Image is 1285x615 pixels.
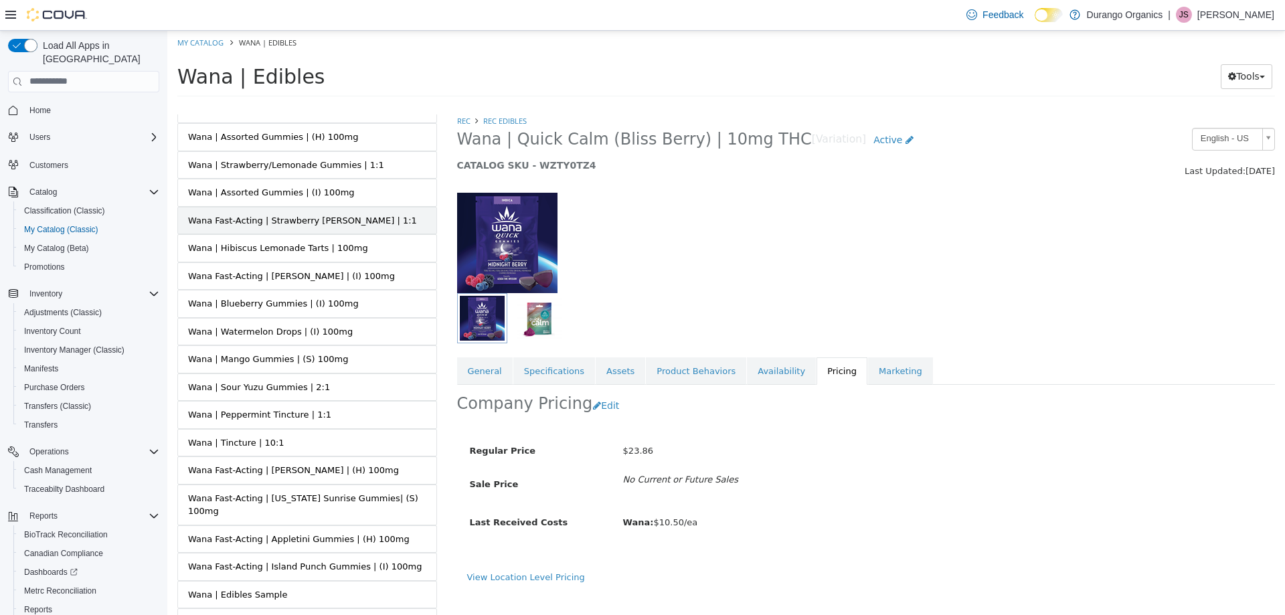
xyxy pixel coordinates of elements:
a: Inventory Count [19,323,86,339]
div: Wana | Sour Yuzu Gummies | 2:1 [21,350,163,363]
b: Wana: [456,487,487,497]
span: $23.86 [456,415,487,425]
span: Canadian Compliance [24,548,103,559]
span: [DATE] [1078,135,1108,145]
button: Inventory [24,286,68,302]
div: Wana | Assorted Gummies | (H) 100mg [21,100,191,113]
div: Wana | Peppermint Tincture | 1:1 [21,377,164,391]
a: Adjustments (Classic) [19,304,107,321]
span: My Catalog (Classic) [19,222,159,238]
span: Inventory Manager (Classic) [24,345,124,355]
button: My Catalog (Classic) [13,220,165,239]
span: Inventory Count [24,326,81,337]
button: Customers [3,155,165,174]
span: Inventory Manager (Classic) [19,342,159,358]
span: Transfers [24,420,58,430]
a: Cash Management [19,462,97,478]
a: Assets [428,327,478,355]
span: Cash Management [19,462,159,478]
button: BioTrack Reconciliation [13,525,165,544]
button: Users [24,129,56,145]
span: Manifests [24,363,58,374]
div: Wana | Strawberry/Lemonade Gummies | 1:1 [21,128,217,141]
span: Purchase Orders [24,382,85,393]
span: $10.50/ea [456,487,531,497]
a: Transfers [19,417,63,433]
span: Promotions [24,262,65,272]
span: Last Updated: [1017,135,1078,145]
button: Adjustments (Classic) [13,303,165,322]
h2: Company Pricing [290,363,426,383]
a: Inventory Manager (Classic) [19,342,130,358]
button: Metrc Reconciliation [13,582,165,600]
button: Inventory [3,284,165,303]
span: Transfers [19,417,159,433]
a: Canadian Compliance [19,545,108,561]
a: My Catalog (Beta) [19,240,94,256]
button: Traceabilty Dashboard [13,480,165,499]
span: Wana | Quick Calm (Bliss Berry) | 10mg THC [290,98,645,119]
span: Manifests [19,361,159,377]
span: Catalog [24,184,159,200]
button: Inventory Count [13,322,165,341]
button: Inventory Manager (Classic) [13,341,165,359]
button: Classification (Classic) [13,201,165,220]
span: Wana | Edibles [10,34,158,58]
span: Adjustments (Classic) [19,304,159,321]
span: Customers [24,156,159,173]
div: Jordan Soodsma [1176,7,1192,23]
a: Marketing [701,327,766,355]
i: No Current or Future Sales [456,444,571,454]
span: Reports [29,511,58,521]
div: Wana Fast-Acting | Island Punch Gummies | (I) 100mg [21,529,254,543]
span: Active [706,104,735,114]
a: English - US [1025,97,1108,120]
span: Feedback [982,8,1023,21]
span: Transfers (Classic) [24,401,91,412]
div: Wana Fast-Acting | Strawberry [PERSON_NAME] | 1:1 [21,183,250,197]
span: Operations [29,446,69,457]
img: 150 [290,162,390,262]
a: Dashboards [19,564,83,580]
a: Dashboards [13,563,165,582]
button: Operations [24,444,74,460]
button: Cash Management [13,461,165,480]
a: Rec [290,85,303,95]
span: BioTrack Reconciliation [24,529,108,540]
span: Dashboards [24,567,78,578]
span: Inventory Count [19,323,159,339]
a: Promotions [19,259,70,275]
input: Dark Mode [1035,8,1063,22]
button: Users [3,128,165,147]
a: My Catalog (Classic) [19,222,104,238]
span: Inventory [24,286,159,302]
a: Customers [24,157,74,173]
span: Reports [24,508,159,524]
span: Last Received Costs [303,487,401,497]
div: Wana | Edibles Sample [21,557,120,571]
span: Reports [24,604,52,615]
a: Transfers (Classic) [19,398,96,414]
span: Home [24,102,159,118]
span: Cash Management [24,465,92,476]
button: Reports [24,508,63,524]
span: Canadian Compliance [19,545,159,561]
a: Product Behaviors [479,327,579,355]
span: Load All Apps in [GEOGRAPHIC_DATA] [37,39,159,66]
span: Regular Price [303,415,368,425]
a: Manifests [19,361,64,377]
span: Operations [24,444,159,460]
a: Feedback [961,1,1029,28]
a: View Location Level Pricing [300,541,418,551]
span: JS [1179,7,1189,23]
a: Specifications [346,327,428,355]
button: My Catalog (Beta) [13,239,165,258]
div: Wana Fast-Acting | [PERSON_NAME] | (H) 100mg [21,433,232,446]
span: Dashboards [19,564,159,580]
span: Transfers (Classic) [19,398,159,414]
p: | [1168,7,1171,23]
div: Wana Fast-Acting | [PERSON_NAME] | (I) 100mg [21,239,228,252]
span: Purchase Orders [19,379,159,396]
div: Wana | Mango Gummies | (S) 100mg [21,322,181,335]
a: Classification (Classic) [19,203,110,219]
